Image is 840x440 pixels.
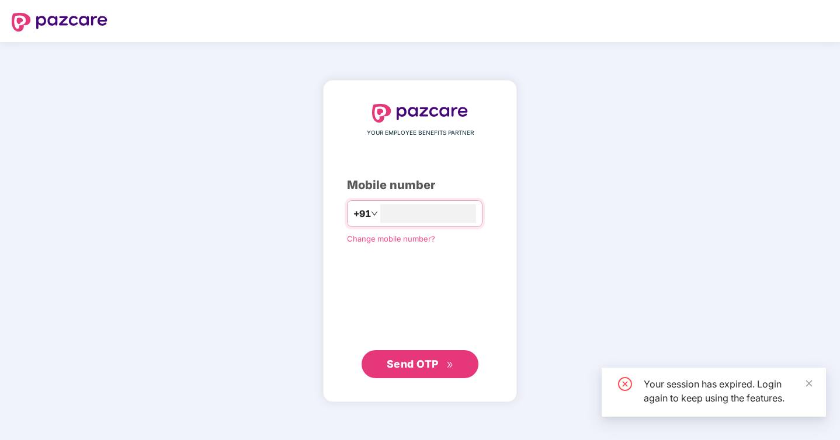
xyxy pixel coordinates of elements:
[362,350,478,378] button: Send OTPdouble-right
[387,358,439,370] span: Send OTP
[446,361,454,369] span: double-right
[347,176,493,194] div: Mobile number
[805,379,813,387] span: close
[353,207,371,221] span: +91
[371,210,378,217] span: down
[372,104,468,123] img: logo
[347,234,435,243] a: Change mobile number?
[367,128,474,138] span: YOUR EMPLOYEE BENEFITS PARTNER
[12,13,107,32] img: logo
[618,377,632,391] span: close-circle
[644,377,812,405] div: Your session has expired. Login again to keep using the features.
